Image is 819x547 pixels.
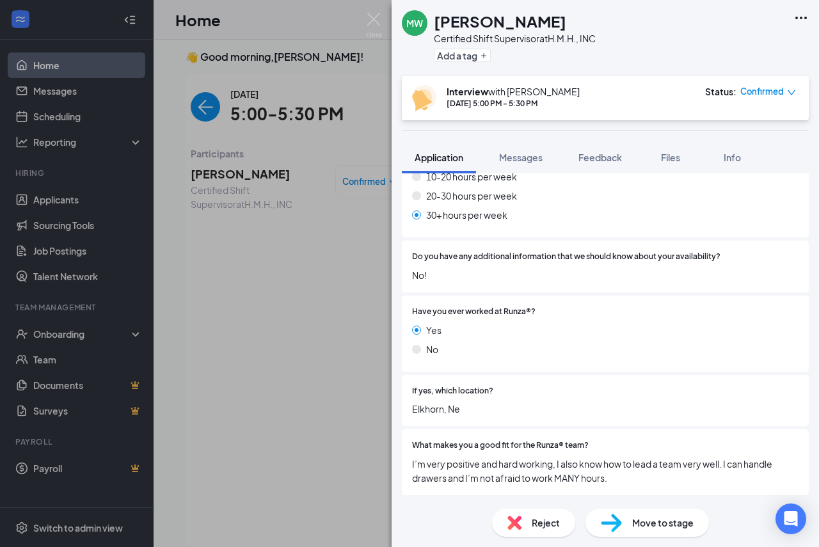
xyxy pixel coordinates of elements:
[740,85,784,98] span: Confirmed
[447,86,488,97] b: Interview
[412,440,589,452] span: What makes you a good fit for the Runza® team?
[793,10,809,26] svg: Ellipses
[480,52,488,59] svg: Plus
[499,152,543,163] span: Messages
[426,170,517,184] span: 10-20 hours per week
[412,268,799,282] span: No!
[412,385,493,397] span: If yes, which location?
[661,152,680,163] span: Files
[426,323,441,337] span: Yes
[447,85,580,98] div: with [PERSON_NAME]
[775,503,806,534] div: Open Intercom Messenger
[426,208,507,222] span: 30+ hours per week
[434,49,491,62] button: PlusAdd a tag
[412,251,720,263] span: Do you have any additional information that we should know about your availability?
[532,516,560,530] span: Reject
[705,85,736,98] div: Status :
[412,402,799,416] span: Elkhorn, Ne
[434,32,596,45] div: Certified Shift Supervisor at H.M.H., INC
[412,457,799,485] span: I’m very positive and hard working, I also know how to lead a team very well. I can handle drawer...
[412,306,536,318] span: Have you ever worked at Runza®?
[406,17,423,29] div: MW
[724,152,741,163] span: Info
[632,516,694,530] span: Move to stage
[447,98,580,109] div: [DATE] 5:00 PM - 5:30 PM
[426,189,517,203] span: 20-30 hours per week
[434,10,566,32] h1: [PERSON_NAME]
[787,88,796,97] span: down
[578,152,622,163] span: Feedback
[415,152,463,163] span: Application
[426,342,438,356] span: No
